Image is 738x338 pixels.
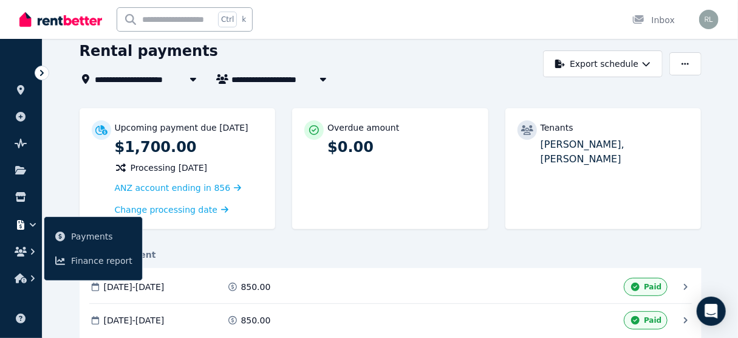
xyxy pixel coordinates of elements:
[71,229,132,244] span: Payments
[49,249,137,273] a: Finance report
[242,15,246,24] span: k
[644,316,661,325] span: Paid
[131,162,208,174] span: Processing [DATE]
[543,50,663,77] button: Export schedule
[218,12,237,27] span: Ctrl
[632,14,675,26] div: Inbox
[697,297,726,326] div: Open Intercom Messenger
[327,122,399,134] p: Overdue amount
[241,281,271,293] span: 850.00
[115,122,248,134] p: Upcoming payment due [DATE]
[115,204,218,216] span: Change processing date
[541,122,573,134] p: Tenants
[241,314,271,326] span: 850.00
[541,137,689,167] p: [PERSON_NAME], [PERSON_NAME]
[80,249,702,261] div: First payment
[71,253,132,268] span: Finance report
[19,10,102,29] img: RentBetter
[80,41,219,61] h1: Rental payments
[115,137,264,157] p: $1,700.00
[115,183,231,193] span: ANZ account ending in 856
[327,137,476,157] p: $0.00
[644,282,661,292] span: Paid
[49,224,137,249] a: Payments
[104,314,165,326] span: [DATE] - [DATE]
[115,204,229,216] a: Change processing date
[104,281,165,293] span: [DATE] - [DATE]
[699,10,719,29] img: Revital Lurie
